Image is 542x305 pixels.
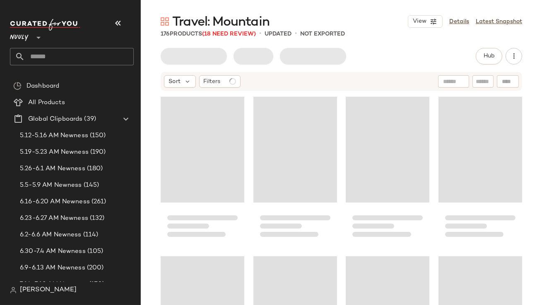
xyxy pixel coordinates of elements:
[82,230,99,240] span: (114)
[85,164,103,174] span: (180)
[169,77,181,86] span: Sort
[82,181,99,190] span: (145)
[26,81,59,91] span: Dashboard
[20,280,87,289] span: 7.14-7.18 AM Newness
[265,30,291,38] p: updated
[20,230,82,240] span: 6.2-6.6 AM Newness
[10,19,80,31] img: cfy_white_logo.C9jOOHJF.svg
[82,114,96,124] span: (39)
[20,197,90,207] span: 6.16-6.20 AM Newness
[20,181,82,190] span: 5.5-5.9 AM Newness
[204,77,221,86] span: Filters
[161,31,170,37] span: 176
[13,82,22,90] img: svg%3e
[28,98,65,107] span: All Products
[89,148,106,157] span: (190)
[10,287,17,293] img: svg%3e
[438,93,522,246] div: Loading...
[476,48,502,64] button: Hub
[87,280,105,289] span: (170)
[85,263,104,273] span: (200)
[449,17,469,26] a: Details
[20,131,88,141] span: 5.12-5.16 AM Newness
[20,285,77,295] span: [PERSON_NAME]
[259,29,261,39] span: •
[172,14,270,31] span: Travel: Mountain
[28,114,82,124] span: Global Clipboards
[20,164,85,174] span: 5.26-6.1 AM Newness
[476,17,522,26] a: Latest Snapshot
[408,15,443,28] button: View
[20,148,89,157] span: 5.19-5.23 AM Newness
[300,30,345,38] p: Not Exported
[20,247,86,256] span: 6.30-7.4 AM Newness
[483,53,495,60] span: Hub
[88,214,105,223] span: (132)
[90,197,106,207] span: (261)
[20,263,85,273] span: 6.9-6.13 AM Newness
[202,31,256,37] span: (18 Need Review)
[161,93,244,246] div: Loading...
[88,131,106,141] span: (150)
[346,93,429,246] div: Loading...
[295,29,297,39] span: •
[86,247,104,256] span: (105)
[10,28,29,43] span: Nuuly
[20,214,88,223] span: 6.23-6.27 AM Newness
[412,18,426,25] span: View
[161,17,169,26] img: svg%3e
[253,93,337,246] div: Loading...
[161,30,256,38] div: Products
